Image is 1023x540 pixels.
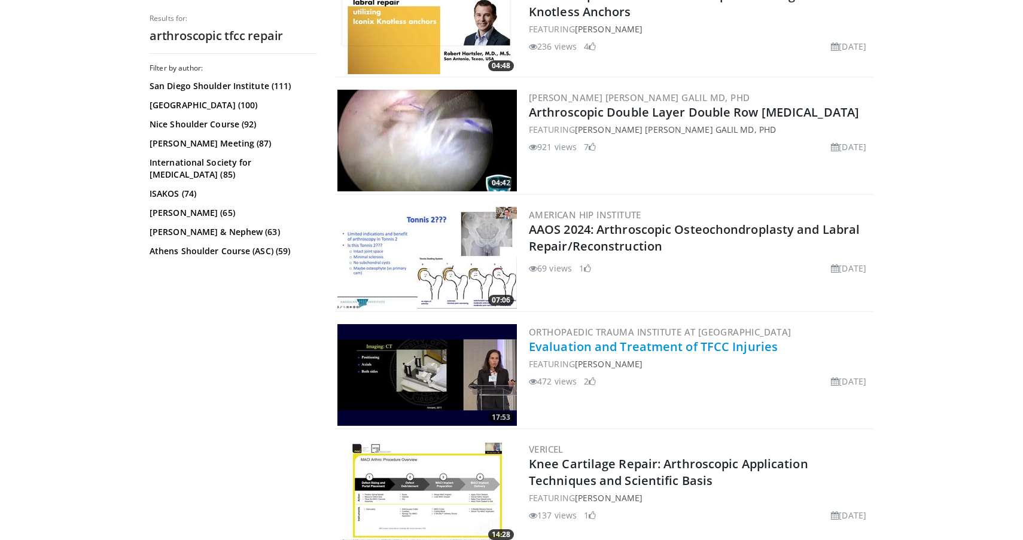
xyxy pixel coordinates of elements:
[337,90,517,191] a: 04:42
[150,245,314,257] a: Athens Shoulder Course (ASC) (59)
[529,358,871,370] div: FEATURING
[488,295,514,306] span: 07:06
[337,207,517,309] a: 07:06
[831,509,866,521] li: [DATE]
[337,324,517,426] a: 17:53
[831,262,866,274] li: [DATE]
[575,492,643,504] a: [PERSON_NAME]
[150,138,314,150] a: [PERSON_NAME] Meeting (87)
[529,221,860,254] a: AAOS 2024: Arthroscopic Osteochondroplasty and Labral Repair/Reconstruction
[529,492,871,504] div: FEATURING
[584,375,596,388] li: 2
[831,40,866,53] li: [DATE]
[529,209,641,221] a: American Hip Institute
[488,529,514,540] span: 14:28
[584,141,596,153] li: 7
[488,412,514,423] span: 17:53
[831,375,866,388] li: [DATE]
[529,456,808,489] a: Knee Cartilage Repair: Arthroscopic Application Techniques and Scientific Basis
[150,188,314,200] a: ISAKOS (74)
[579,262,591,274] li: 1
[575,23,643,35] a: [PERSON_NAME]
[150,28,317,44] h2: arthroscopic tfcc repair
[150,80,314,92] a: San Diego Shoulder Institute (111)
[584,40,596,53] li: 4
[529,123,871,136] div: FEATURING
[529,141,577,153] li: 921 views
[529,91,750,103] a: [PERSON_NAME] [PERSON_NAME] Galil MD, PhD
[529,40,577,53] li: 236 views
[529,23,871,35] div: FEATURING
[150,157,314,181] a: International Society for [MEDICAL_DATA] (85)
[584,509,596,521] li: 1
[150,99,314,111] a: [GEOGRAPHIC_DATA] (100)
[529,262,572,274] li: 69 views
[150,226,314,238] a: [PERSON_NAME] & Nephew (63)
[529,375,577,388] li: 472 views
[529,326,791,338] a: Orthopaedic Trauma Institute at [GEOGRAPHIC_DATA]
[150,14,317,23] p: Results for:
[488,60,514,71] span: 04:48
[337,324,517,426] img: 3fa138be-56cb-4943-90d9-87b70e0f4523.300x170_q85_crop-smart_upscale.jpg
[575,358,643,370] a: [PERSON_NAME]
[488,178,514,188] span: 04:42
[529,443,564,455] a: Vericel
[337,207,517,309] img: 4a9c8255-42a5-4df0-bd02-0727d23e0922.300x170_q85_crop-smart_upscale.jpg
[150,207,314,219] a: [PERSON_NAME] (65)
[150,63,317,73] h3: Filter by author:
[529,104,859,120] a: Arthroscopic Double Layer Double Row [MEDICAL_DATA]
[529,509,577,521] li: 137 views
[529,338,778,355] a: Evaluation and Treatment of TFCC Injuries
[575,124,776,135] a: [PERSON_NAME] [PERSON_NAME] Galil MD, PhD
[831,141,866,153] li: [DATE]
[150,118,314,130] a: Nice Shoulder Course (92)
[337,90,517,191] img: 4ff6b549-aaae-402d-9677-738753951e2e.300x170_q85_crop-smart_upscale.jpg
